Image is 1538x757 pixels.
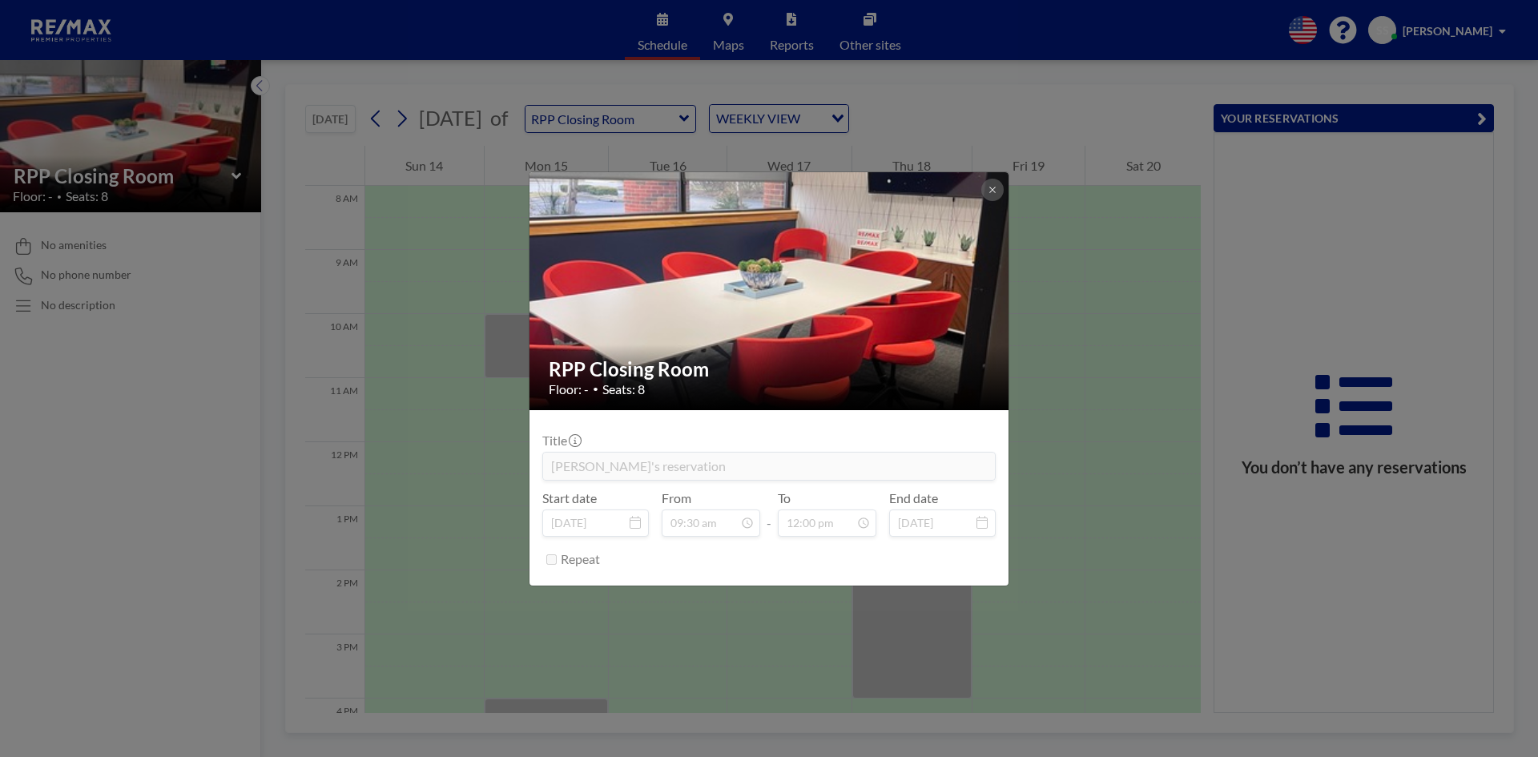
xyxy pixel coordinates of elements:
label: End date [889,490,938,506]
span: - [767,496,771,531]
span: Seats: 8 [602,381,645,397]
label: To [778,490,791,506]
span: Floor: - [549,381,589,397]
span: • [593,383,598,395]
h2: RPP Closing Room [549,357,991,381]
label: Start date [542,490,597,506]
label: Title [542,433,580,449]
input: (No title) [543,453,995,480]
label: From [662,490,691,506]
label: Repeat [561,551,600,567]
